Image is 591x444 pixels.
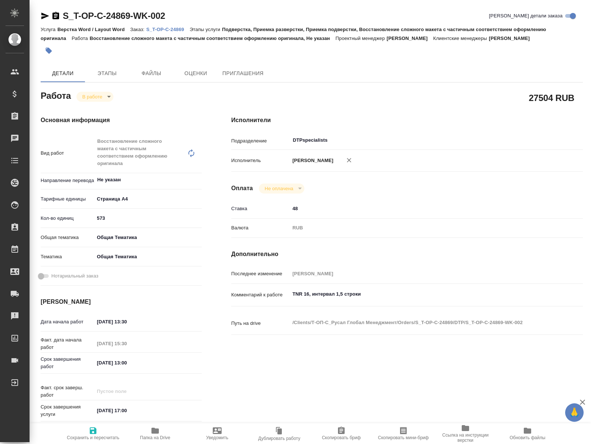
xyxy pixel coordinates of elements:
p: Работа [72,36,90,41]
button: Скопировать ссылку для ЯМессенджера [41,11,49,20]
span: Ссылка на инструкции верстки [439,433,492,443]
span: Скопировать мини-бриф [378,435,428,440]
span: Файлы [134,69,169,78]
input: ✎ Введи что-нибудь [94,405,159,416]
h4: Исполнители [231,116,583,125]
p: Путь на drive [231,320,290,327]
button: Скопировать мини-бриф [372,423,434,444]
input: Пустое поле [94,338,159,349]
button: Папка на Drive [124,423,186,444]
p: Услуга [41,27,57,32]
span: Обновить файлы [510,435,546,440]
p: Клиентские менеджеры [433,36,489,41]
button: В работе [80,94,105,100]
button: Удалить исполнителя [341,152,357,168]
h2: Работа [41,88,71,102]
div: RUB [290,222,554,234]
p: Исполнитель [231,157,290,164]
p: Подразделение [231,137,290,145]
button: Open [550,139,551,141]
p: S_T-OP-C-24869 [146,27,189,32]
span: Папка на Drive [140,435,170,440]
p: Этапы услуги [189,27,222,32]
p: Кол-во единиц [41,215,94,222]
span: Приглашения [222,69,264,78]
button: Добавить тэг [41,43,57,59]
p: Срок завершения работ [41,356,94,370]
p: Вид работ [41,149,94,157]
div: В работе [76,92,113,102]
p: Верстка Word / Layout Word [57,27,130,32]
p: Проектный менеджер [335,36,386,41]
span: Оценки [178,69,213,78]
button: Не оплачена [263,185,295,192]
h2: 27504 RUB [529,91,574,104]
h4: Дополнительно [231,250,583,259]
span: [PERSON_NAME] детали заказа [489,12,563,20]
p: Факт. дата начала работ [41,336,94,351]
button: Сохранить и пересчитать [62,423,124,444]
button: Обновить файлы [496,423,558,444]
input: ✎ Введи что-нибудь [290,203,554,214]
span: Уведомить [206,435,228,440]
p: Тематика [41,253,94,260]
input: ✎ Введи что-нибудь [94,213,202,223]
input: ✎ Введи что-нибудь [94,357,159,368]
input: Пустое поле [94,386,159,397]
div: Общая Тематика [94,250,202,263]
p: [PERSON_NAME] [489,36,535,41]
p: [PERSON_NAME] [290,157,334,164]
button: Open [198,179,199,181]
a: S_T-OP-C-24869-WK-002 [63,11,165,21]
p: [PERSON_NAME] [387,36,433,41]
button: Ссылка на инструкции верстки [434,423,496,444]
button: 🙏 [565,403,584,422]
a: S_T-OP-C-24869 [146,26,189,32]
p: Тарифные единицы [41,195,94,203]
p: Факт. срок заверш. работ [41,384,94,399]
span: Сохранить и пересчитать [67,435,119,440]
p: Подверстка, Приемка разверстки, Приемка подверстки, Восстановление сложного макета с частичным со... [41,27,546,41]
textarea: TNR 16, интервал 1,5 строки [290,288,554,300]
button: Уведомить [186,423,248,444]
p: Комментарий к работе [231,291,290,299]
input: ✎ Введи что-нибудь [94,316,159,327]
p: Направление перевода [41,177,94,184]
span: Нотариальный заказ [51,272,98,280]
p: Восстановление сложного макета с частичным соответствием оформлению оригинала, Не указан [90,36,336,41]
p: Валюта [231,224,290,232]
textarea: /Clients/Т-ОП-С_Русал Глобал Менеджмент/Orders/S_T-OP-C-24869/DTP/S_T-OP-C-24869-WK-002 [290,316,554,329]
button: Скопировать бриф [310,423,372,444]
h4: Оплата [231,184,253,193]
button: Скопировать ссылку [51,11,60,20]
span: Этапы [89,69,125,78]
div: В работе [259,184,304,194]
div: Страница А4 [94,193,202,205]
span: Дублировать работу [258,436,300,441]
div: Общая Тематика [94,231,202,244]
p: Заказ: [130,27,146,32]
p: Ставка [231,205,290,212]
h4: Основная информация [41,116,202,125]
span: Детали [45,69,81,78]
span: Скопировать бриф [322,435,361,440]
button: Дублировать работу [248,423,310,444]
p: Последнее изменение [231,270,290,277]
span: 🙏 [568,405,581,420]
p: Срок завершения услуги [41,403,94,418]
p: Общая тематика [41,234,94,241]
h4: [PERSON_NAME] [41,297,202,306]
p: Дата начала работ [41,318,94,326]
input: Пустое поле [290,268,554,279]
